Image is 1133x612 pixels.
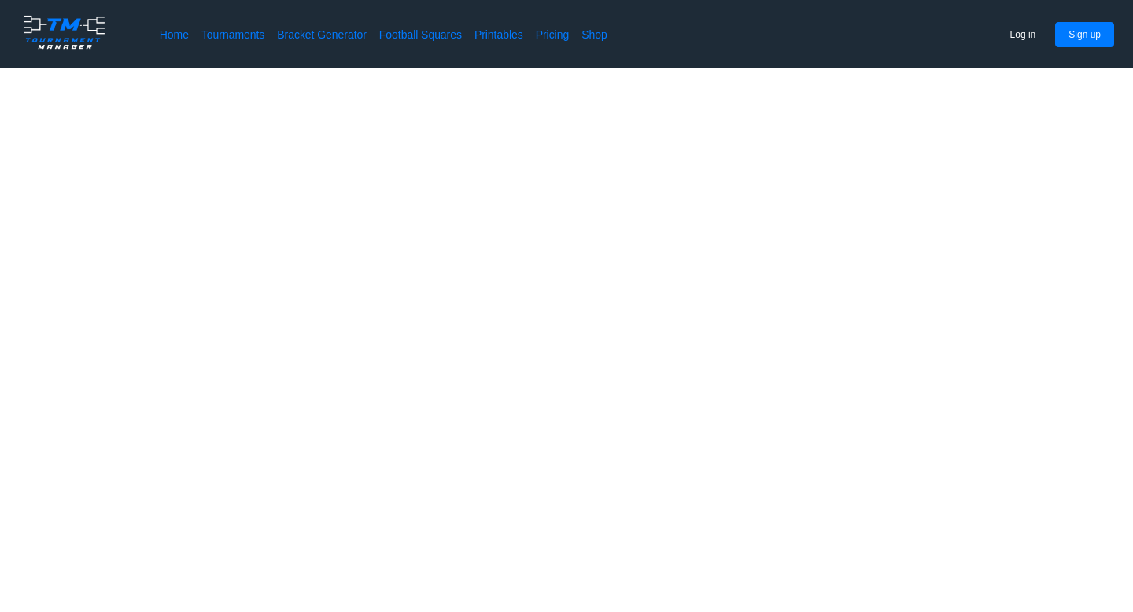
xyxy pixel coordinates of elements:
img: logo.ffa97a18e3bf2c7d.png [19,13,109,52]
a: Home [160,27,189,42]
a: Bracket Generator [277,27,367,42]
button: Log in [997,22,1050,47]
a: Tournaments [201,27,264,42]
a: Shop [581,27,607,42]
a: Pricing [536,27,569,42]
a: Football Squares [379,27,462,42]
a: Printables [474,27,523,42]
button: Sign up [1055,22,1114,47]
